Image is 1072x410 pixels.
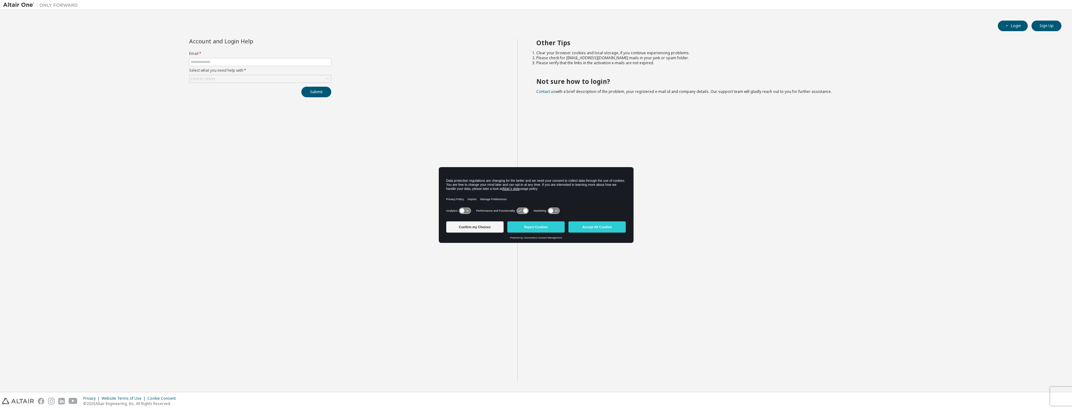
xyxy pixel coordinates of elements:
img: linkedin.svg [58,398,65,404]
li: Clear your browser cookies and local storage, if you continue experiencing problems. [536,51,1050,55]
a: Contact us [536,89,555,94]
label: Select what you need help with [189,68,331,73]
span: with a brief description of the problem, your registered e-mail id and company details. Our suppo... [536,89,832,94]
div: Privacy [83,396,102,401]
div: Click to select [191,76,215,81]
button: Sign Up [1031,21,1061,31]
img: altair_logo.svg [2,398,34,404]
div: Cookie Consent [147,396,179,401]
button: Login [998,21,1028,31]
div: Click to select [189,75,331,83]
img: facebook.svg [38,398,44,404]
div: Website Terms of Use [102,396,147,401]
img: Altair One [3,2,81,8]
img: youtube.svg [69,398,78,404]
p: © 2025 Altair Engineering, Inc. All Rights Reserved. [83,401,179,406]
li: Please check for [EMAIL_ADDRESS][DOMAIN_NAME] mails in your junk or spam folder. [536,55,1050,60]
label: Email [189,51,331,56]
h2: Not sure how to login? [536,77,1050,85]
h2: Other Tips [536,39,1050,47]
img: instagram.svg [48,398,55,404]
button: Submit [301,87,331,97]
li: Please verify that the links in the activation e-mails are not expired. [536,60,1050,65]
div: Account and Login Help [189,39,303,44]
